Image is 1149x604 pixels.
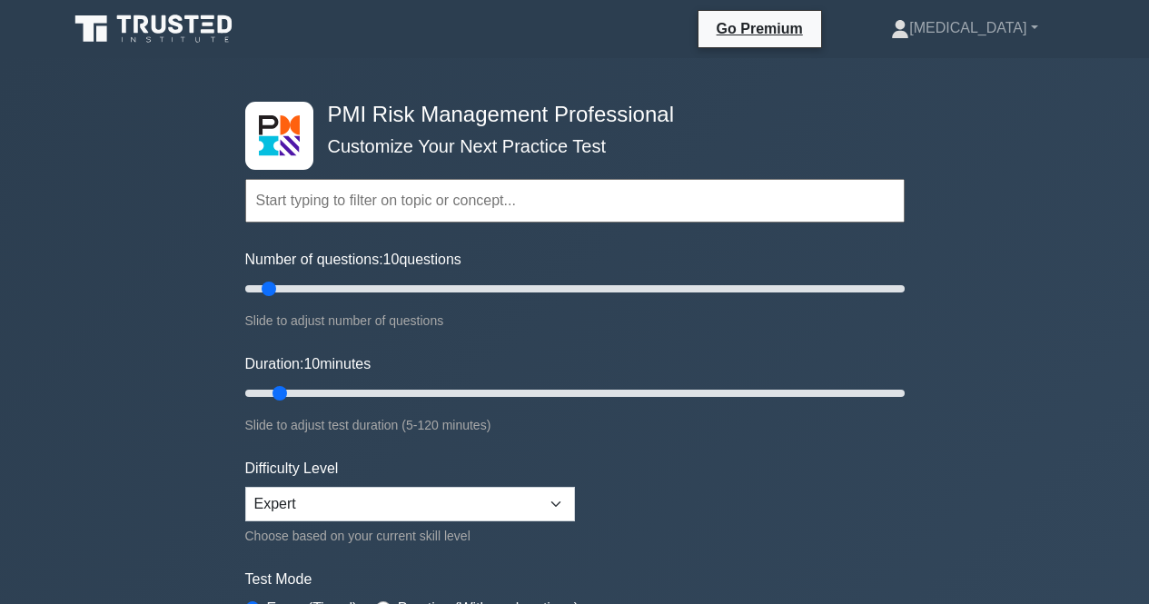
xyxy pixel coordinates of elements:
[245,249,461,271] label: Number of questions: questions
[245,179,905,223] input: Start typing to filter on topic or concept...
[303,356,320,371] span: 10
[245,458,339,480] label: Difficulty Level
[383,252,400,267] span: 10
[245,525,575,547] div: Choose based on your current skill level
[245,414,905,436] div: Slide to adjust test duration (5-120 minutes)
[245,353,371,375] label: Duration: minutes
[245,569,905,590] label: Test Mode
[245,310,905,332] div: Slide to adjust number of questions
[847,10,1081,46] a: [MEDICAL_DATA]
[321,102,816,128] h4: PMI Risk Management Professional
[706,17,814,40] a: Go Premium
